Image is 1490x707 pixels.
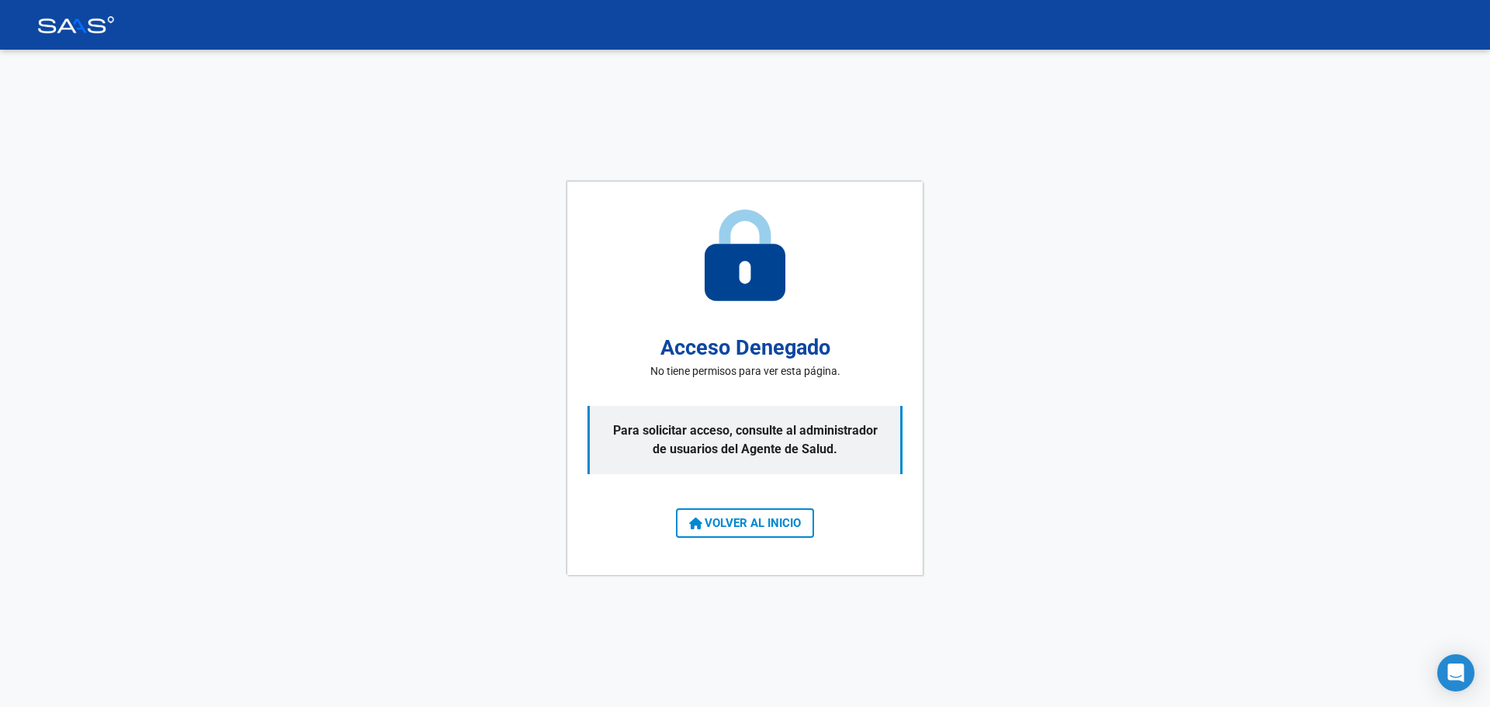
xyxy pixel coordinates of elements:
p: No tiene permisos para ver esta página. [650,363,840,379]
img: Logo SAAS [37,16,115,33]
span: VOLVER AL INICIO [689,516,801,530]
div: Open Intercom Messenger [1437,654,1474,691]
img: access-denied [705,210,785,301]
h2: Acceso Denegado [660,332,830,364]
p: Para solicitar acceso, consulte al administrador de usuarios del Agente de Salud. [587,406,903,474]
button: VOLVER AL INICIO [676,508,814,538]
